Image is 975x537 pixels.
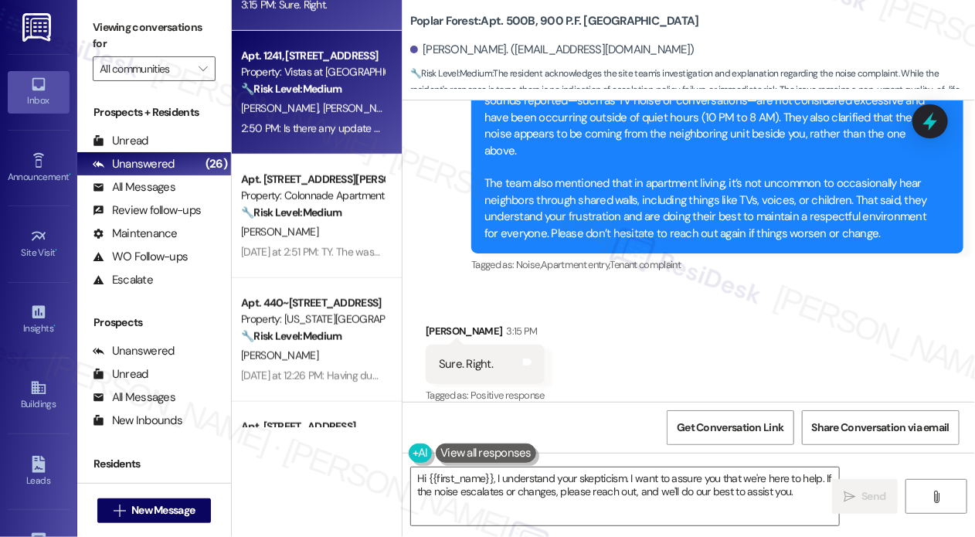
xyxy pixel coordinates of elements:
span: • [53,321,56,331]
div: [PERSON_NAME]. ([EMAIL_ADDRESS][DOMAIN_NAME]) [410,42,695,58]
div: 3:15 PM [503,323,538,339]
span: [PERSON_NAME] [323,101,400,115]
div: Sure. Right. [439,356,493,372]
strong: 🔧 Risk Level: Medium [241,329,341,343]
span: [PERSON_NAME] [241,225,318,239]
b: Poplar Forest: Apt. 500B, 900 P.F. [GEOGRAPHIC_DATA] [410,13,699,29]
span: Positive response [471,389,545,402]
div: Tagged as: [471,253,963,276]
div: All Messages [93,389,175,406]
span: Apartment entry , [541,258,610,271]
div: Maintenance [93,226,178,242]
div: [PERSON_NAME] [426,323,545,345]
div: Unread [93,366,148,382]
div: Unanswered [93,343,175,359]
div: Residents [77,456,231,472]
label: Viewing conversations for [93,15,216,56]
div: Apt. [STREET_ADDRESS] [241,419,384,435]
span: Get Conversation Link [677,420,783,436]
strong: 🔧 Risk Level: Medium [241,206,341,219]
div: Escalate [93,272,153,288]
div: Prospects + Residents [77,104,231,121]
button: Share Conversation via email [802,410,960,445]
span: • [56,245,58,256]
div: (26) [202,152,231,176]
strong: 🔧 Risk Level: Medium [410,67,492,80]
div: Property: [US_STATE][GEOGRAPHIC_DATA] Apartments [241,311,384,328]
div: Unanswered [93,156,175,172]
div: WO Follow-ups [93,249,188,265]
i:  [199,63,207,75]
div: Prospects [77,314,231,331]
textarea: Hi {{first_name}}, I understand your skepticism. I want to assure you that we're here to help. If... [411,467,839,525]
div: Unread [93,133,148,149]
span: Tenant complaint [610,258,681,271]
div: Hi [PERSON_NAME]! The site team shared that they’ve made several efforts to follow up on your con... [484,60,939,243]
span: • [69,169,71,180]
div: Review follow-ups [93,202,201,219]
i:  [114,505,125,517]
span: : The resident acknowledges the site team's investigation and explanation regarding the noise com... [410,66,975,115]
span: New Message [131,502,195,518]
input: All communities [100,56,191,81]
a: Inbox [8,71,70,113]
a: Buildings [8,375,70,416]
span: Share Conversation via email [812,420,950,436]
div: All Messages [93,179,175,195]
div: Property: Vistas at [GEOGRAPHIC_DATA] [241,64,384,80]
div: Apt. 440~[STREET_ADDRESS] [241,295,384,311]
div: New Inbounds [93,413,182,429]
button: New Message [97,498,212,523]
span: [PERSON_NAME] [241,101,323,115]
a: Leads [8,451,70,493]
div: Apt. 1241, [STREET_ADDRESS] [241,48,384,64]
div: Apt. [STREET_ADDRESS][PERSON_NAME] [241,172,384,188]
button: Get Conversation Link [667,410,793,445]
img: ResiDesk Logo [22,13,54,42]
span: Noise , [516,258,541,271]
div: 2:50 PM: Is there any update on the cleaning of the egg mess? [241,121,521,135]
strong: 🔧 Risk Level: Medium [241,82,341,96]
i:  [930,491,942,503]
div: [DATE] at 2:51 PM: TY. The washer is working well! 😁 [241,245,473,259]
div: Property: Colonnade Apartments [241,188,384,204]
a: Insights • [8,299,70,341]
span: [PERSON_NAME] [241,348,318,362]
button: Send [832,479,898,514]
div: Tagged as: [426,384,545,406]
a: Site Visit • [8,223,70,265]
span: Send [861,488,885,505]
i:  [844,491,855,503]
